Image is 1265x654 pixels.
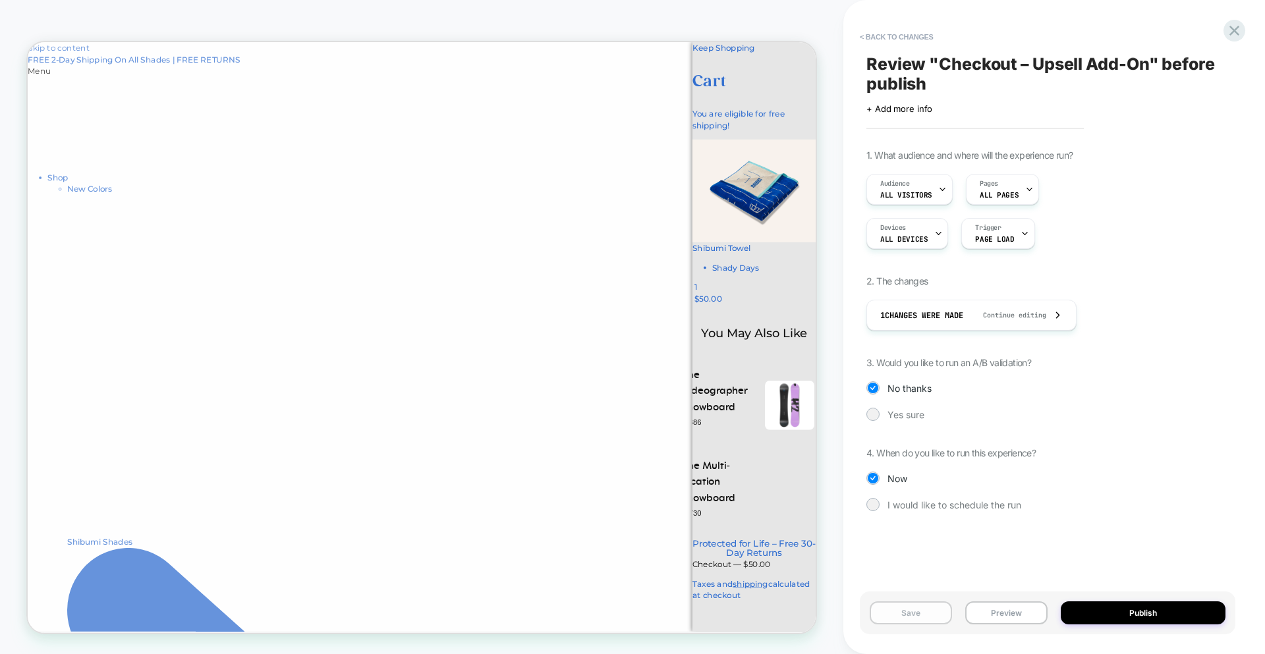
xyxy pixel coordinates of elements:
[913,293,1051,309] li: Shady Days
[880,310,963,321] span: 1 Changes were made
[1061,601,1225,624] button: Publish
[866,150,1073,161] span: 1. What audience and where will the experience run?
[874,500,900,514] div: $886
[866,447,1036,458] span: 4. When do you like to run this experience?
[872,433,961,515] a: The Videographer Snowboard
[897,378,1040,397] span: You May Also Like
[983,451,1049,517] img: The Collection Snowboard: Hydrogen
[874,621,900,636] div: $730
[980,190,1019,200] span: ALL PAGES
[975,223,1001,232] span: Trigger
[887,409,924,420] span: Yes sure
[887,499,1021,510] span: I would like to schedule the run
[889,320,893,333] span: 1
[872,554,961,618] div: The Multi-location Snowboard
[872,554,961,636] a: The Multi-location Snowboard
[886,268,964,281] a: Shibumi Towel
[866,357,1031,368] span: 3. Would you like to run an A/B validation?
[970,311,1046,319] span: Continue editing
[886,88,1051,119] p: You are eligible for free shipping!
[866,275,928,286] span: 2. The changes
[965,601,1048,624] button: Preview
[866,54,1229,94] span: Review " Checkout – Upsell Add-On " before publish
[880,190,932,200] span: All Visitors
[870,601,952,624] button: Save
[887,383,932,394] span: No thanks
[980,179,998,188] span: Pages
[889,336,926,348] span: $50.00
[887,473,907,484] span: Now
[880,223,906,232] span: Devices
[886,42,1051,62] h4: Cart
[886,130,1051,267] img: Shibumi Towel - Shady Days
[872,433,961,497] div: The Videographer Snowboard
[975,234,1014,244] span: Page Load
[880,234,928,244] span: ALL DEVICES
[880,179,910,188] span: Audience
[853,26,940,47] button: < Back to changes
[866,103,932,114] span: + Add more info
[886,1,969,14] span: Keep Shopping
